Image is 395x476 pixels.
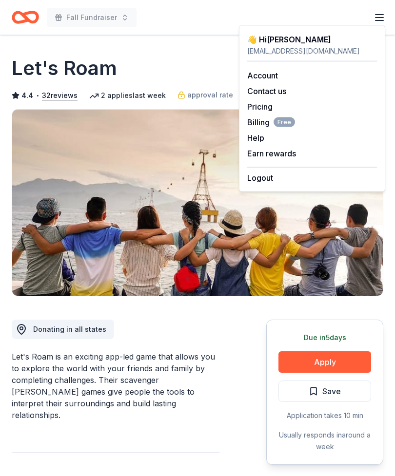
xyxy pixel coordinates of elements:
[247,132,264,144] button: Help
[21,90,33,101] span: 4.4
[42,90,78,101] button: 32reviews
[278,429,371,453] div: Usually responds in around a week
[89,90,166,101] div: 2 applies last week
[247,172,273,184] button: Logout
[247,34,377,45] div: 👋 Hi [PERSON_NAME]
[247,85,286,97] button: Contact us
[247,116,295,128] span: Billing
[247,116,295,128] button: BillingFree
[247,45,377,57] div: [EMAIL_ADDRESS][DOMAIN_NAME]
[247,102,273,112] a: Pricing
[178,89,233,101] a: approval rate
[33,325,106,333] span: Donating in all states
[66,12,117,23] span: Fall Fundraiser
[12,110,383,296] img: Image for Let's Roam
[322,385,341,398] span: Save
[247,149,296,158] a: Earn rewards
[12,55,117,82] h1: Let's Roam
[36,92,39,99] span: •
[278,351,371,373] button: Apply
[278,332,371,343] div: Due in 5 days
[247,71,278,80] a: Account
[274,117,295,127] span: Free
[278,381,371,402] button: Save
[12,351,219,421] div: Let's Roam is an exciting app-led game that allows you to explore the world with your friends and...
[278,410,371,421] div: Application takes 10 min
[187,89,233,101] span: approval rate
[12,6,39,29] a: Home
[47,8,137,27] button: Fall Fundraiser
